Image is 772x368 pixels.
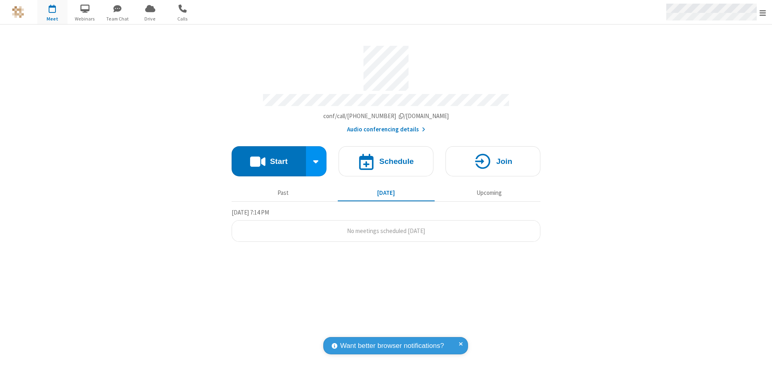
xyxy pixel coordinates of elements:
[70,15,100,22] span: Webinars
[347,227,425,235] span: No meetings scheduled [DATE]
[232,209,269,216] span: [DATE] 7:14 PM
[323,112,449,121] button: Copy my meeting room linkCopy my meeting room link
[232,208,540,242] section: Today's Meetings
[270,157,287,165] h4: Start
[339,146,433,176] button: Schedule
[235,185,332,200] button: Past
[340,341,444,351] span: Want better browser notifications?
[232,146,306,176] button: Start
[135,15,165,22] span: Drive
[12,6,24,18] img: QA Selenium DO NOT DELETE OR CHANGE
[103,15,133,22] span: Team Chat
[232,40,540,134] section: Account details
[379,157,414,165] h4: Schedule
[496,157,512,165] h4: Join
[338,185,435,200] button: [DATE]
[323,112,449,120] span: Copy my meeting room link
[37,15,68,22] span: Meet
[306,146,327,176] div: Start conference options
[168,15,198,22] span: Calls
[347,125,425,134] button: Audio conferencing details
[441,185,538,200] button: Upcoming
[446,146,540,176] button: Join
